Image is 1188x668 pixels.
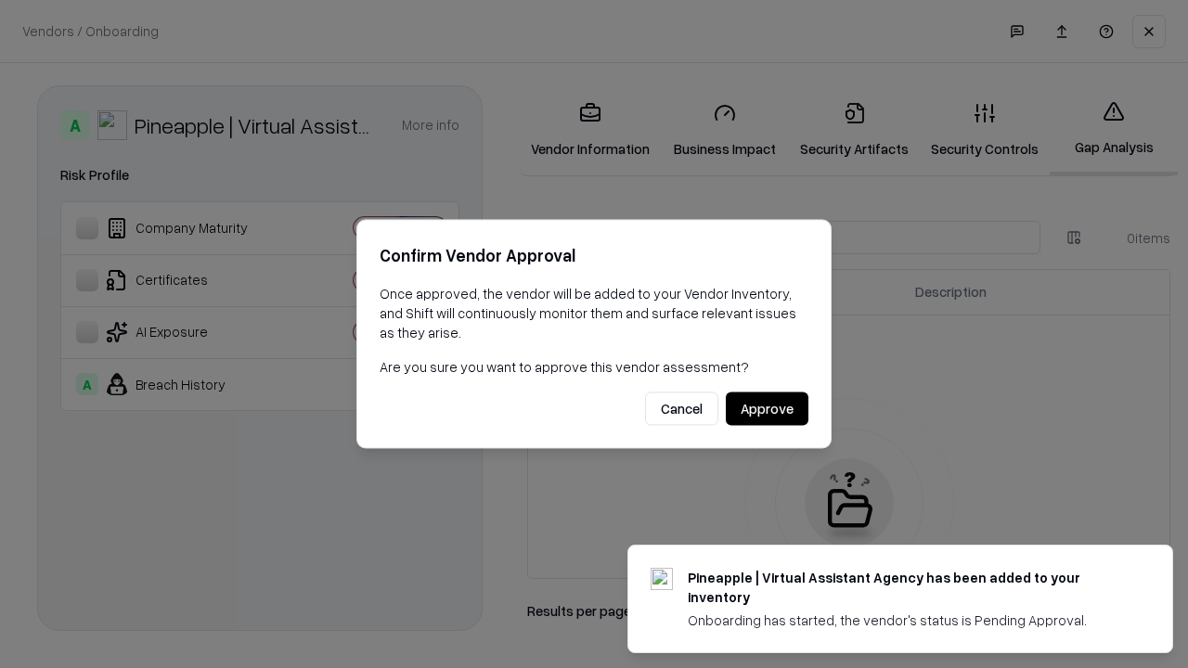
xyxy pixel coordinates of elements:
[688,568,1128,607] div: Pineapple | Virtual Assistant Agency has been added to your inventory
[380,284,808,342] p: Once approved, the vendor will be added to your Vendor Inventory, and Shift will continuously mon...
[380,242,808,269] h2: Confirm Vendor Approval
[380,357,808,377] p: Are you sure you want to approve this vendor assessment?
[688,610,1128,630] div: Onboarding has started, the vendor's status is Pending Approval.
[726,392,808,426] button: Approve
[651,568,673,590] img: trypineapple.com
[645,392,718,426] button: Cancel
